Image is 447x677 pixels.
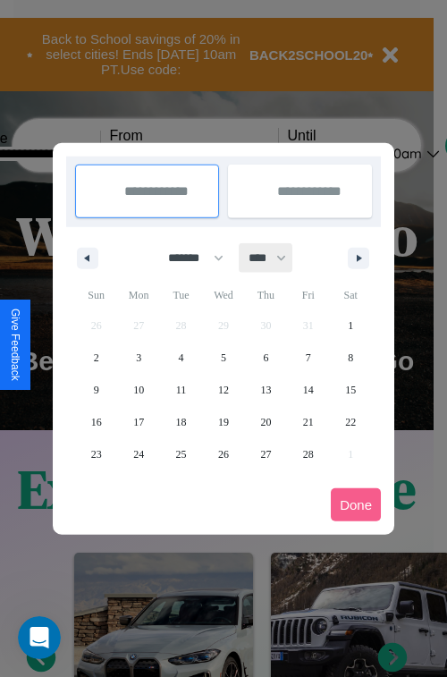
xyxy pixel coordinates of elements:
[330,309,372,342] button: 1
[348,309,353,342] span: 1
[348,342,353,374] span: 8
[136,342,141,374] span: 3
[263,342,268,374] span: 6
[133,406,144,438] span: 17
[260,438,271,470] span: 27
[176,438,187,470] span: 25
[303,374,314,406] span: 14
[91,406,102,438] span: 16
[245,281,287,309] span: Thu
[202,374,244,406] button: 12
[75,374,117,406] button: 9
[245,374,287,406] button: 13
[345,374,356,406] span: 15
[117,438,159,470] button: 24
[287,374,329,406] button: 14
[160,281,202,309] span: Tue
[330,374,372,406] button: 15
[306,342,311,374] span: 7
[117,374,159,406] button: 10
[176,406,187,438] span: 18
[303,406,314,438] span: 21
[117,342,159,374] button: 3
[202,438,244,470] button: 26
[160,438,202,470] button: 25
[75,406,117,438] button: 16
[133,374,144,406] span: 10
[202,342,244,374] button: 5
[287,342,329,374] button: 7
[287,438,329,470] button: 28
[345,406,356,438] span: 22
[117,406,159,438] button: 17
[18,616,61,659] iframe: Intercom live chat
[179,342,184,374] span: 4
[260,374,271,406] span: 13
[160,374,202,406] button: 11
[9,309,21,381] div: Give Feedback
[221,342,226,374] span: 5
[245,342,287,374] button: 6
[176,374,187,406] span: 11
[218,438,229,470] span: 26
[245,438,287,470] button: 27
[75,438,117,470] button: 23
[330,281,372,309] span: Sat
[330,406,372,438] button: 22
[160,342,202,374] button: 4
[91,438,102,470] span: 23
[75,281,117,309] span: Sun
[202,281,244,309] span: Wed
[287,406,329,438] button: 21
[303,438,314,470] span: 28
[94,342,99,374] span: 2
[331,488,381,521] button: Done
[133,438,144,470] span: 24
[202,406,244,438] button: 19
[94,374,99,406] span: 9
[218,406,229,438] span: 19
[218,374,229,406] span: 12
[287,281,329,309] span: Fri
[330,342,372,374] button: 8
[245,406,287,438] button: 20
[117,281,159,309] span: Mon
[260,406,271,438] span: 20
[75,342,117,374] button: 2
[160,406,202,438] button: 18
